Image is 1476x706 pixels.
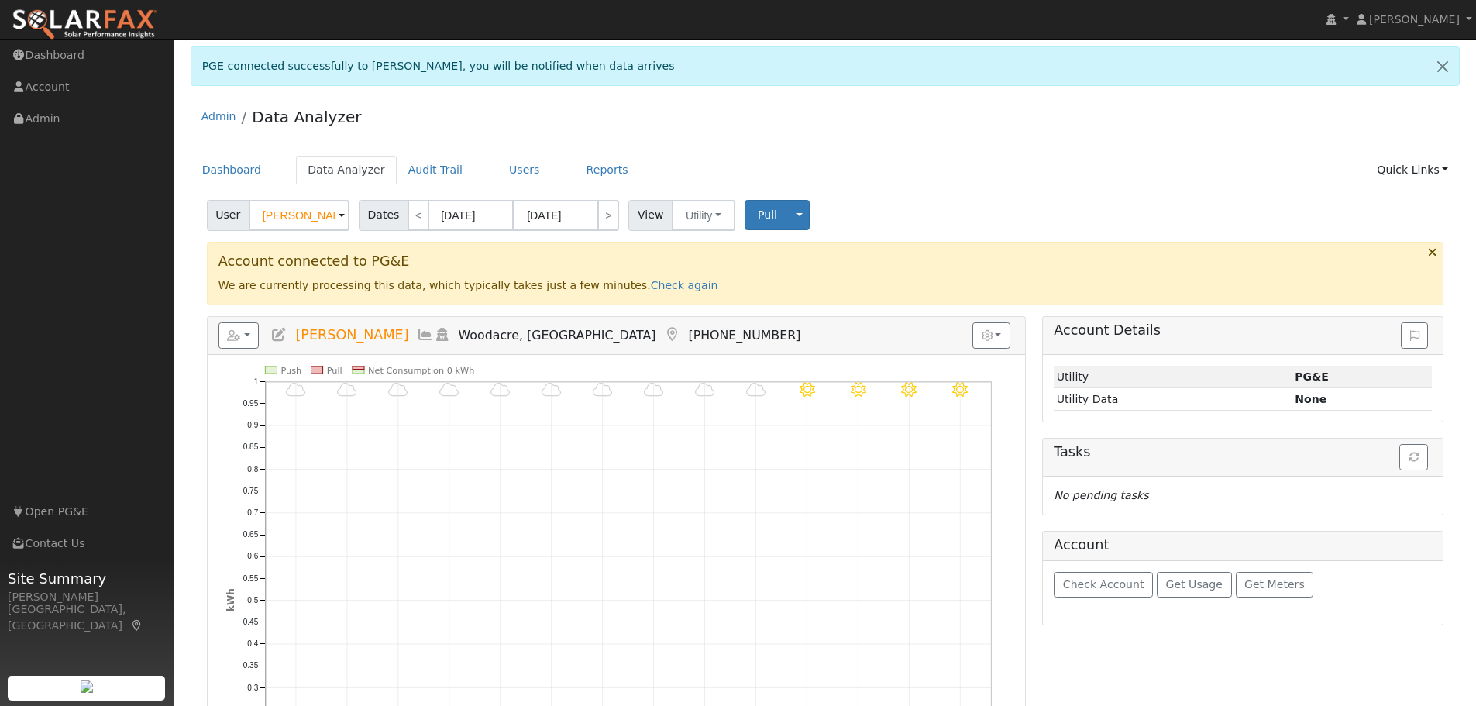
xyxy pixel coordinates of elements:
[247,508,258,517] text: 0.7
[758,208,777,221] span: Pull
[1054,537,1109,553] h5: Account
[746,382,766,398] i: 9/20 - MostlyCloudy
[593,382,612,398] i: 9/17 - MostlyCloudy
[388,382,408,398] i: 9/13 - MostlyCloudy
[207,200,249,231] span: User
[1401,322,1428,349] button: Issue History
[1244,578,1305,591] span: Get Meters
[191,46,1461,86] div: PGE connected successfully to [PERSON_NAME], you will be notified when data arrives
[672,200,735,231] button: Utility
[243,443,258,451] text: 0.85
[359,200,408,231] span: Dates
[286,382,305,398] i: 9/11 - MostlyCloudy
[1054,489,1148,501] i: No pending tasks
[1399,444,1428,470] button: Refresh
[1295,393,1326,405] strong: None
[247,639,258,648] text: 0.4
[243,487,258,495] text: 0.75
[439,382,459,398] i: 9/14 - MostlyCloudy
[628,200,673,231] span: View
[651,279,718,291] a: Check again
[326,366,342,376] text: Pull
[243,662,258,670] text: 0.35
[1236,572,1314,598] button: Get Meters
[1365,156,1460,184] a: Quick Links
[1426,47,1459,85] a: Close
[644,382,663,398] i: 9/18 - MostlyCloudy
[1166,578,1223,591] span: Get Usage
[270,327,287,343] a: Edit User (37885)
[243,574,258,583] text: 0.55
[597,200,619,231] a: >
[130,619,144,632] a: Map
[397,156,474,184] a: Audit Trail
[850,382,865,398] i: 9/22 - Clear
[688,328,800,343] span: [PHONE_NUMBER]
[225,588,236,611] text: kWh
[745,200,790,230] button: Pull
[1054,366,1292,388] td: Utility
[247,421,258,429] text: 0.9
[663,327,680,343] a: Map
[434,327,451,343] a: Login As (last Never)
[280,366,301,376] text: Push
[207,242,1444,305] div: We are currently processing this data, which typically takes just a few minutes.
[8,589,166,605] div: [PERSON_NAME]
[459,328,656,343] span: Woodacre, [GEOGRAPHIC_DATA]
[901,382,917,398] i: 9/23 - Clear
[799,382,814,398] i: 9/21 - Clear
[247,552,258,560] text: 0.6
[1054,322,1432,339] h5: Account Details
[243,530,258,539] text: 0.65
[8,568,166,589] span: Site Summary
[247,684,258,692] text: 0.3
[575,156,640,184] a: Reports
[1369,13,1460,26] span: [PERSON_NAME]
[296,156,397,184] a: Data Analyzer
[1157,572,1232,598] button: Get Usage
[952,382,968,398] i: 9/24 - Clear
[243,618,258,626] text: 0.45
[1063,578,1144,591] span: Check Account
[81,680,93,693] img: retrieve
[1054,388,1292,411] td: Utility Data
[295,327,408,343] span: [PERSON_NAME]
[408,200,429,231] a: <
[490,382,510,398] i: 9/15 - MostlyCloudy
[1054,444,1432,460] h5: Tasks
[12,9,157,41] img: SolarFax
[417,327,434,343] a: Multi-Series Graph
[218,253,1433,270] h3: Account connected to PG&E
[191,156,274,184] a: Dashboard
[253,377,258,386] text: 1
[243,399,258,408] text: 0.95
[247,465,258,474] text: 0.8
[497,156,552,184] a: Users
[1054,572,1153,598] button: Check Account
[201,110,236,122] a: Admin
[252,108,361,126] a: Data Analyzer
[542,382,561,398] i: 9/16 - MostlyCloudy
[249,200,349,231] input: Select a User
[695,382,714,398] i: 9/19 - MostlyCloudy
[8,601,166,634] div: [GEOGRAPHIC_DATA], [GEOGRAPHIC_DATA]
[337,382,356,398] i: 9/12 - MostlyCloudy
[247,596,258,604] text: 0.5
[368,366,474,376] text: Net Consumption 0 kWh
[1295,370,1329,383] strong: ID: 17329239, authorized: 09/25/25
